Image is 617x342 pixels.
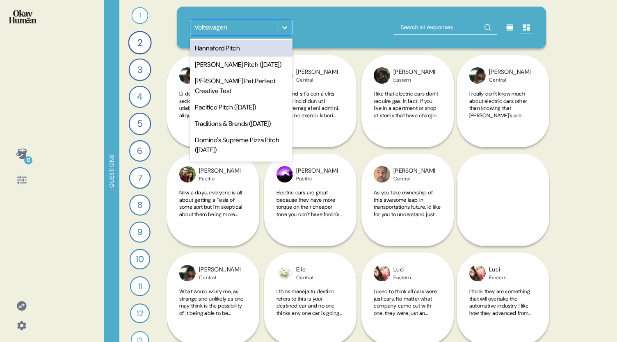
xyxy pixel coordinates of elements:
[129,113,151,135] div: 5
[24,156,32,164] div: 0
[199,265,240,274] div: [PERSON_NAME]
[393,166,435,176] div: [PERSON_NAME]
[199,274,240,281] div: Central
[489,274,507,281] div: Eastern
[129,221,151,243] div: 9
[374,90,441,292] span: I like that electric cars don’t require gas. In fact, if you live in a apartment or shop at store...
[393,176,435,182] div: Central
[296,77,338,83] div: Central
[194,23,227,32] div: Voltswagen
[469,90,537,277] span: I really don't know much about electric cars other than knowing that [PERSON_NAME]'s are electric...
[179,265,196,281] img: profilepic_3337408792991098.jpg
[190,57,293,73] div: [PERSON_NAME] Pitch ([DATE])
[190,40,293,57] div: Hannaford Pitch
[128,31,151,54] div: 2
[469,67,486,84] img: profilepic_3337408792991098.jpg
[179,166,196,182] img: profilepic_3089692241140989.jpg
[393,68,435,77] div: [PERSON_NAME]
[130,249,150,269] div: 10
[489,77,530,83] div: Central
[190,99,293,116] div: Pacifico Pitch ([DATE])
[128,58,151,81] div: 3
[129,86,151,108] div: 4
[374,166,390,182] img: profilepic_3370617083018509.jpg
[277,166,293,182] img: profilepic_3897993240216201.jpg
[296,166,338,176] div: [PERSON_NAME]
[199,176,240,182] div: Pacific
[190,158,293,175] div: Visit [US_STATE] Pitch ([DATE])
[9,10,37,23] img: okayhuman.3b1b6348.png
[393,265,411,274] div: Luci
[393,274,411,281] div: Eastern
[489,68,530,77] div: [PERSON_NAME]
[190,73,293,99] div: [PERSON_NAME] Pet Perfect Creative Test
[296,265,313,274] div: Elle
[296,176,338,182] div: Pacific
[130,276,150,296] div: 11
[393,77,435,83] div: Eastern
[199,166,240,176] div: [PERSON_NAME]
[296,68,338,77] div: [PERSON_NAME]
[277,265,293,281] img: profilepic_3097883997000296.jpg
[190,132,293,158] div: Domino's Supreme Pizza Pitch ([DATE])
[190,116,293,132] div: Traditions & Brands ([DATE])
[469,265,486,281] img: profilepic_3212958722092000.jpg
[374,67,390,84] img: profilepic_2896428847127629.jpg
[394,20,497,35] input: Search all responses
[489,265,507,274] div: Luci
[296,274,313,281] div: Central
[179,67,196,84] img: profilepic_3337408792991098.jpg
[130,303,150,323] div: 12
[129,194,151,216] div: 8
[129,167,151,189] div: 7
[132,7,149,24] div: 1
[374,265,390,281] img: profilepic_3212958722092000.jpg
[129,140,151,162] div: 6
